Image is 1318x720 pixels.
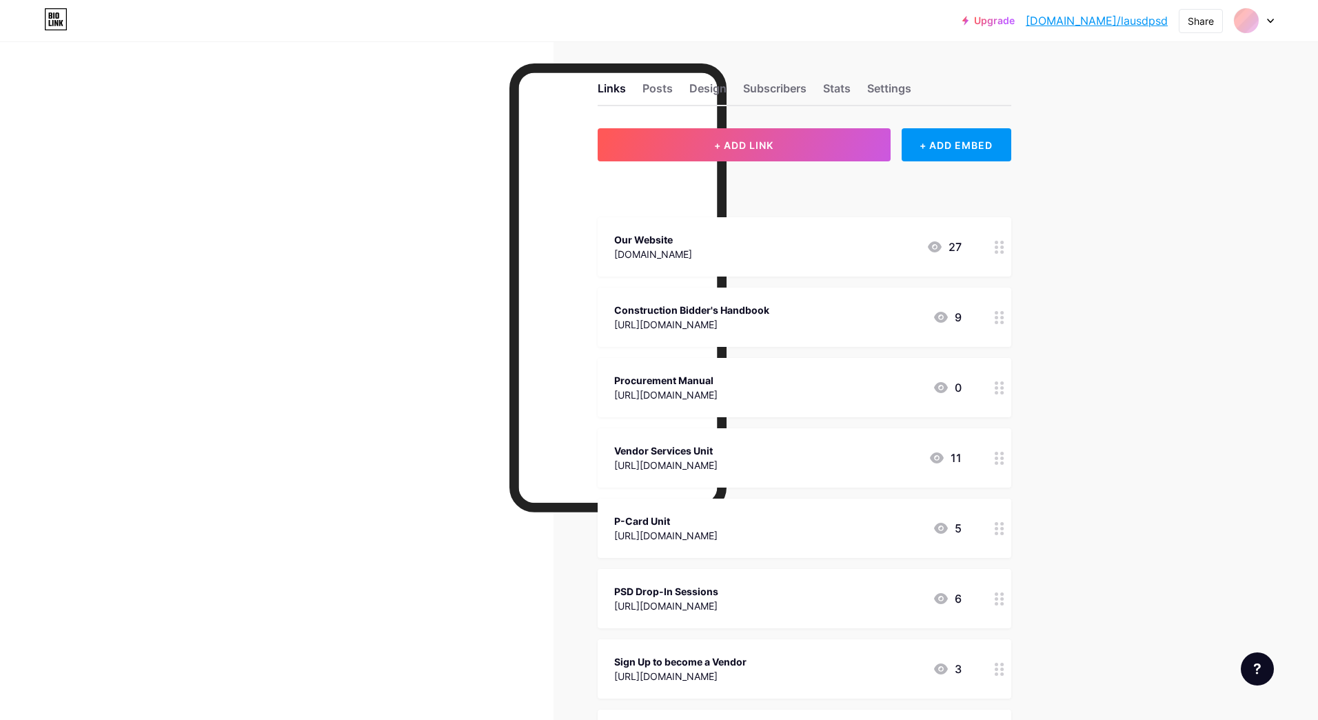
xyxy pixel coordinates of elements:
div: 9 [933,309,962,326]
div: Design [689,80,727,105]
div: [URL][DOMAIN_NAME] [614,388,718,402]
div: Vendor Services Unit [614,443,718,458]
div: P-Card Unit [614,514,718,528]
div: 6 [933,590,962,607]
div: [URL][DOMAIN_NAME] [614,458,718,472]
div: [DOMAIN_NAME] [614,247,692,261]
div: [URL][DOMAIN_NAME] [614,599,718,613]
div: Links [598,80,626,105]
div: Posts [642,80,673,105]
div: 5 [933,520,962,537]
div: [URL][DOMAIN_NAME] [614,669,747,683]
a: [DOMAIN_NAME]/lausdpsd [1026,12,1168,29]
div: 3 [933,661,962,677]
div: Share [1188,14,1214,28]
div: Our Website [614,232,692,247]
div: PSD Drop-In Sessions [614,584,718,599]
div: 11 [929,450,962,466]
div: [URL][DOMAIN_NAME] [614,317,769,332]
button: + ADD LINK [598,128,891,161]
div: 27 [926,239,962,255]
div: Sign Up to become a Vendor [614,654,747,669]
span: + ADD LINK [714,139,773,151]
div: [URL][DOMAIN_NAME] [614,528,718,543]
div: Stats [823,80,851,105]
a: Upgrade [962,15,1015,26]
div: Subscribers [743,80,807,105]
div: + ADD EMBED [902,128,1011,161]
div: 0 [933,379,962,396]
div: Procurement Manual [614,373,718,388]
div: Construction Bidder's Handbook [614,303,769,317]
div: Settings [867,80,911,105]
